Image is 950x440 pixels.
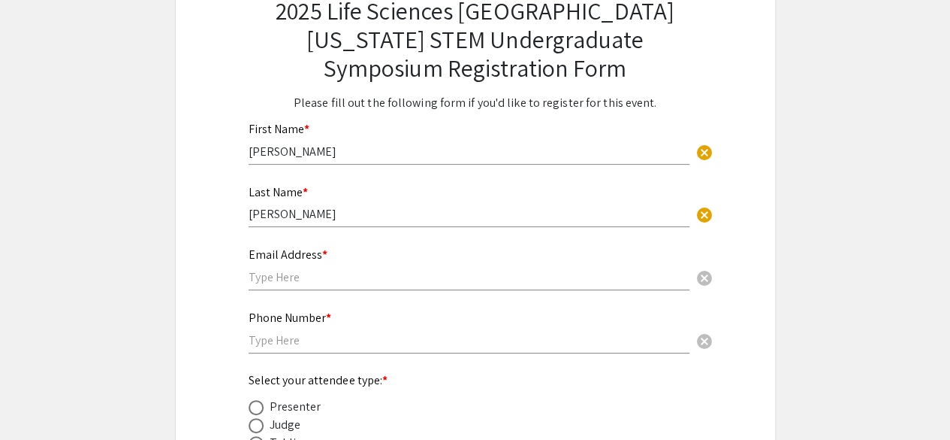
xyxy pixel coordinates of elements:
span: cancel [695,332,713,350]
mat-label: Select your attendee type: [249,372,388,388]
button: Clear [689,325,719,355]
input: Type Here [249,332,689,348]
span: cancel [695,269,713,287]
button: Clear [689,199,719,229]
input: Type Here [249,206,689,222]
p: Please fill out the following form if you'd like to register for this event. [249,94,702,112]
div: Judge [270,416,301,434]
mat-label: First Name [249,121,309,137]
span: cancel [695,206,713,224]
span: cancel [695,144,713,162]
button: Clear [689,136,719,166]
input: Type Here [249,144,689,159]
mat-label: Last Name [249,184,308,200]
mat-label: Email Address [249,247,327,262]
iframe: Chat [11,372,64,429]
input: Type Here [249,269,689,285]
button: Clear [689,262,719,293]
mat-label: Phone Number [249,310,331,326]
div: Presenter [270,398,321,416]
